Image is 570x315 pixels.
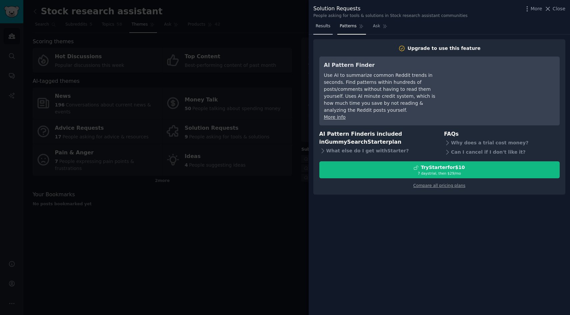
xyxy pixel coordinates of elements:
div: Upgrade to use this feature [408,45,481,52]
span: GummySearch Starter [325,139,388,145]
h3: FAQs [444,130,560,138]
h3: AI Pattern Finder [324,61,446,70]
span: Ask [373,23,380,29]
div: Use AI to summarize common Reddit trends in seconds. Find patterns within hundreds of posts/comme... [324,72,446,114]
div: 7 days trial, then $ 29 /mo [320,171,559,176]
div: Why does a trial cost money? [444,138,560,147]
div: What else do I get with Starter ? [319,146,435,156]
span: Close [553,5,565,12]
div: Try Starter for $10 [421,164,465,171]
div: Solution Requests [313,5,468,13]
div: Can I cancel if I don't like it? [444,147,560,157]
button: More [524,5,542,12]
button: TryStarterfor$107 daystrial, then $29/mo [319,161,560,178]
a: Compare all pricing plans [413,183,465,188]
span: Patterns [340,23,356,29]
span: Results [316,23,330,29]
h3: AI Pattern Finder is included in plan [319,130,435,146]
iframe: YouTube video player [455,61,555,111]
div: People asking for tools & solutions in Stock research assistant communities [313,13,468,19]
button: Close [544,5,565,12]
a: Ask [371,21,390,35]
a: More info [324,114,346,120]
a: Patterns [337,21,366,35]
span: More [531,5,542,12]
a: Results [313,21,333,35]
